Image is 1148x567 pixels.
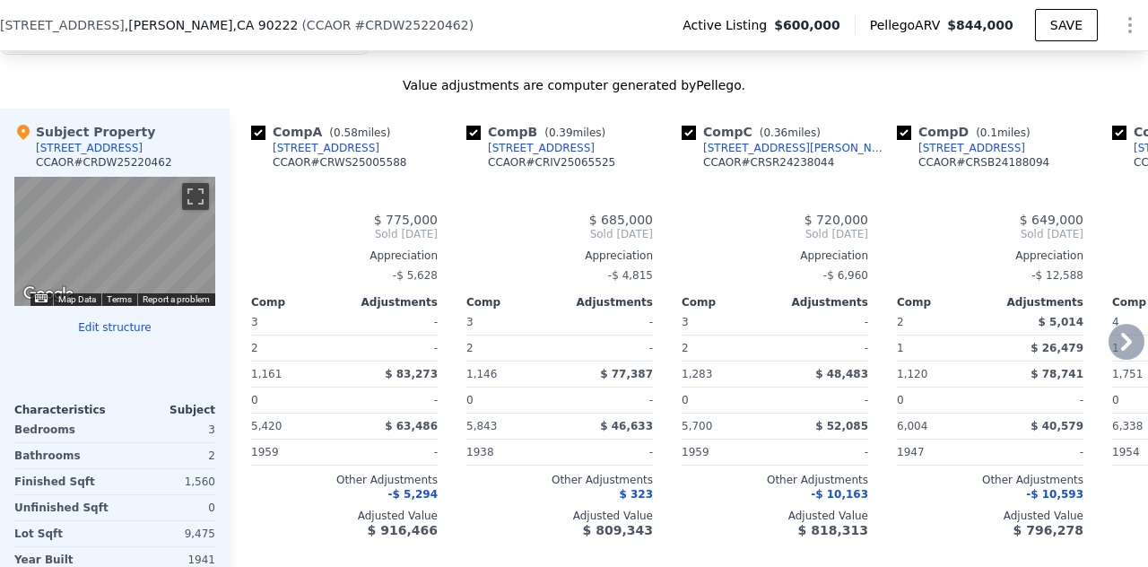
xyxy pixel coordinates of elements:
span: $ 46,633 [600,420,653,432]
div: 2 [118,443,215,468]
span: $ 323 [619,488,653,501]
span: $600,000 [774,16,840,34]
span: 0 [1112,394,1119,406]
div: - [563,336,653,361]
div: Adjusted Value [466,509,653,523]
div: Comp [251,295,344,310]
span: 5,700 [682,420,712,432]
span: $ 26,479 [1031,342,1083,354]
div: CCAOR # CRWS25005588 [273,155,406,170]
div: Other Adjustments [251,473,438,487]
div: - [348,440,438,465]
span: $ 796,278 [1013,523,1083,537]
div: Appreciation [466,249,653,263]
a: [STREET_ADDRESS] [251,141,379,155]
span: $ 775,000 [374,213,438,227]
div: Street View [14,177,215,306]
span: 5,420 [251,420,282,432]
span: -$ 12,588 [1031,269,1083,282]
div: 1959 [251,440,341,465]
div: - [348,336,438,361]
div: 1,560 [118,469,215,494]
span: 6,338 [1112,420,1143,432]
div: 0 [118,495,215,520]
span: 4 [1112,316,1119,328]
span: $ 48,483 [815,368,868,380]
div: 1 [897,336,987,361]
span: $ 685,000 [589,213,653,227]
span: 1,751 [1112,368,1143,380]
span: 3 [466,316,474,328]
span: , CA 90222 [233,18,299,32]
div: Subject [115,403,215,417]
div: - [994,440,1083,465]
div: - [778,310,868,335]
span: 1,146 [466,368,497,380]
span: Sold [DATE] [897,227,1083,241]
span: $ 818,313 [798,523,868,537]
div: CCAOR # CRIV25065525 [488,155,615,170]
div: Comp D [897,123,1038,141]
a: Open this area in Google Maps (opens a new window) [19,283,78,306]
div: Bedrooms [14,417,111,442]
span: CCAOR [307,18,352,32]
div: - [778,440,868,465]
div: - [563,440,653,465]
div: - [348,388,438,413]
div: Comp C [682,123,828,141]
div: Adjusted Value [897,509,1083,523]
div: Other Adjustments [466,473,653,487]
div: 3 [118,417,215,442]
div: Lot Sqft [14,521,111,546]
div: 2 [682,336,771,361]
button: Map Data [58,293,96,306]
span: -$ 6,960 [823,269,868,282]
span: $ 63,486 [385,420,438,432]
div: Appreciation [251,249,438,263]
div: Characteristics [14,403,115,417]
div: CCAOR # CRSB24188094 [918,155,1049,170]
span: -$ 10,163 [811,488,868,501]
span: $ 78,741 [1031,368,1083,380]
span: $ 5,014 [1039,316,1083,328]
div: Other Adjustments [682,473,868,487]
div: 2 [466,336,556,361]
span: $ 77,387 [600,368,653,380]
a: [STREET_ADDRESS][PERSON_NAME] [682,141,890,155]
span: ( miles) [322,126,397,139]
button: Toggle fullscreen view [182,183,209,210]
span: Sold [DATE] [466,227,653,241]
div: Appreciation [897,249,1083,263]
a: [STREET_ADDRESS] [466,141,595,155]
span: ( miles) [969,126,1037,139]
div: Comp [466,295,560,310]
span: ( miles) [537,126,613,139]
span: $ 40,579 [1031,420,1083,432]
span: 6,004 [897,420,927,432]
div: 1938 [466,440,556,465]
div: - [778,336,868,361]
div: - [348,310,438,335]
div: Bathrooms [14,443,111,468]
button: Edit structure [14,320,215,335]
div: Finished Sqft [14,469,111,494]
div: Adjustments [990,295,1083,310]
span: 1,161 [251,368,282,380]
div: Adjustments [344,295,438,310]
div: CCAOR # CRSR24238044 [703,155,834,170]
span: 0.58 [334,126,358,139]
span: Sold [DATE] [682,227,868,241]
div: 2 [251,336,341,361]
div: Subject Property [14,123,155,141]
span: 3 [682,316,689,328]
span: 1,120 [897,368,927,380]
span: $ 916,466 [368,523,438,537]
div: Comp [897,295,990,310]
div: Adjusted Value [682,509,868,523]
div: ( ) [301,16,474,34]
span: 3 [251,316,258,328]
div: CCAOR # CRDW25220462 [36,155,172,170]
button: Show Options [1112,7,1148,43]
span: $ 649,000 [1020,213,1083,227]
div: - [563,310,653,335]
